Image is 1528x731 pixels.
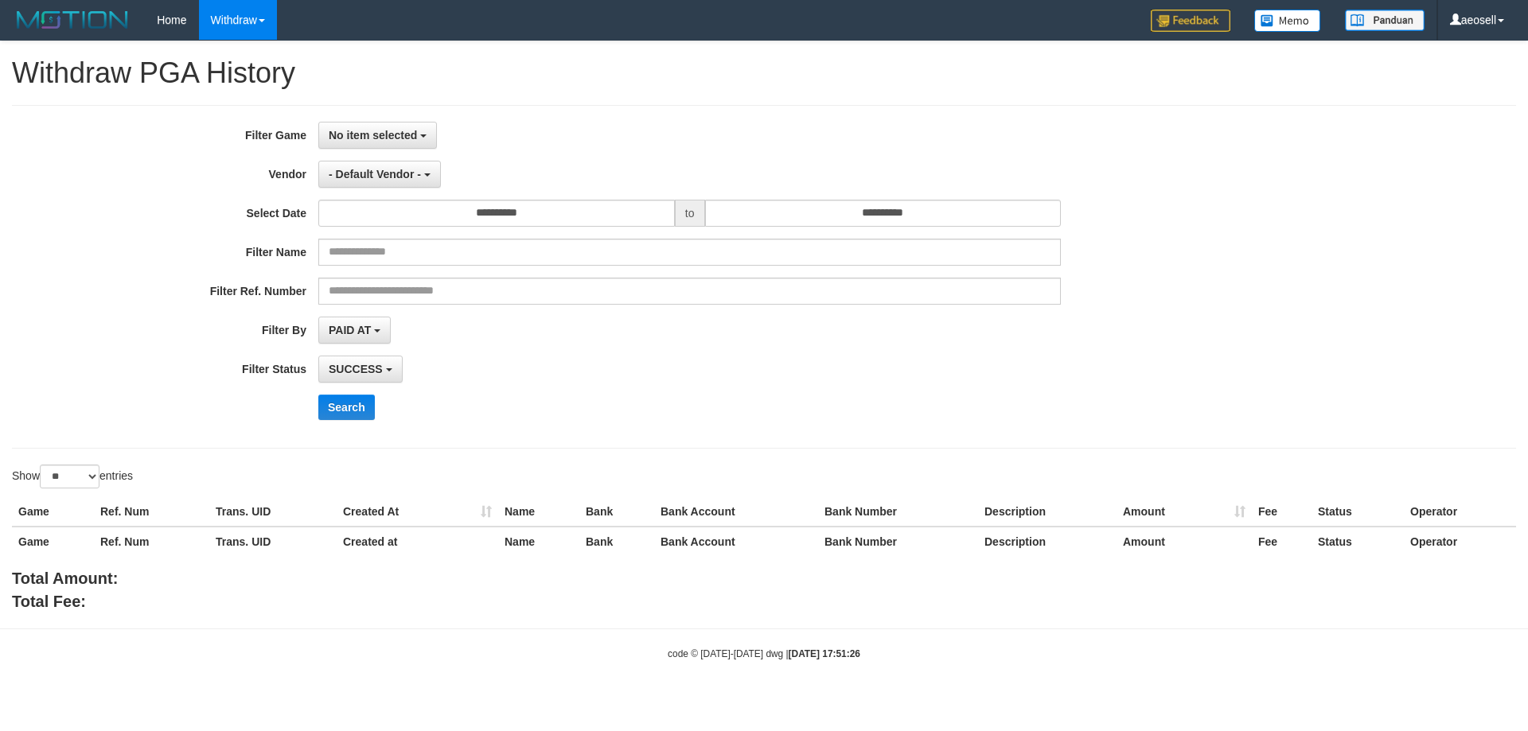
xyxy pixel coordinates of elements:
[1404,497,1516,527] th: Operator
[329,129,417,142] span: No item selected
[329,324,371,336] span: PAID AT
[1252,497,1312,527] th: Fee
[1404,527,1516,556] th: Operator
[318,161,441,188] button: - Default Vendor -
[329,168,421,181] span: - Default Vendor -
[337,527,498,556] th: Created at
[209,497,337,527] th: Trans. UID
[1345,10,1425,31] img: panduan.png
[789,648,860,659] strong: [DATE] 17:51:26
[12,570,118,587] b: Total Amount:
[668,648,860,659] small: code © [DATE]-[DATE] dwg |
[318,317,391,344] button: PAID AT
[1117,497,1252,527] th: Amount
[12,527,94,556] th: Game
[1117,527,1252,556] th: Amount
[318,395,375,420] button: Search
[818,527,978,556] th: Bank Number
[579,497,654,527] th: Bank
[654,497,818,527] th: Bank Account
[978,497,1117,527] th: Description
[818,497,978,527] th: Bank Number
[40,465,99,488] select: Showentries
[12,57,1516,89] h1: Withdraw PGA History
[1252,527,1312,556] th: Fee
[1312,497,1404,527] th: Status
[318,122,437,149] button: No item selected
[337,497,498,527] th: Created At
[12,465,133,488] label: Show entries
[329,363,383,375] span: SUCCESS
[978,527,1117,556] th: Description
[94,527,209,556] th: Ref. Num
[675,200,705,227] span: to
[94,497,209,527] th: Ref. Num
[1254,10,1321,32] img: Button%20Memo.svg
[498,527,579,556] th: Name
[12,8,133,32] img: MOTION_logo.png
[12,497,94,527] th: Game
[579,527,654,556] th: Bank
[498,497,579,527] th: Name
[654,527,818,556] th: Bank Account
[1312,527,1404,556] th: Status
[12,593,86,610] b: Total Fee:
[318,356,403,383] button: SUCCESS
[209,527,337,556] th: Trans. UID
[1151,10,1230,32] img: Feedback.jpg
